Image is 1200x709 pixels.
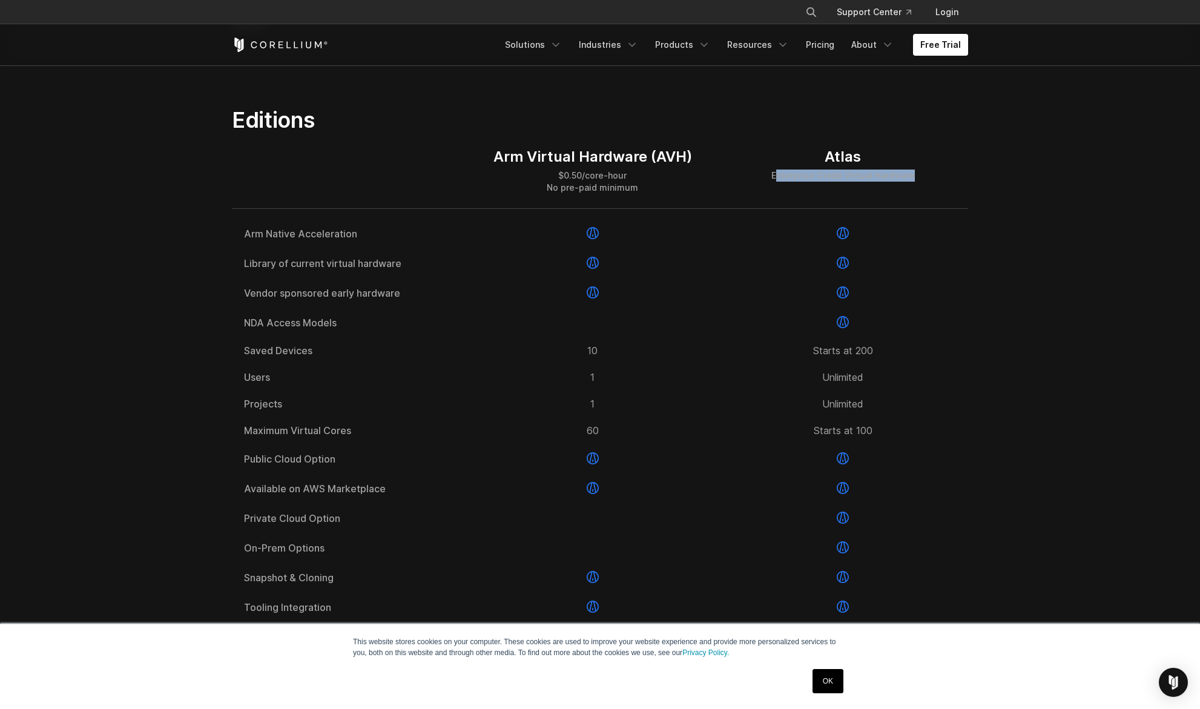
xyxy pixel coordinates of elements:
a: Solutions [498,34,569,56]
div: $0.50/core-hour No pre-paid minimum [493,170,692,194]
a: Free Trial [913,34,968,56]
span: Public Cloud Option [244,454,455,464]
a: Support Center [827,1,921,23]
span: Unlimited [822,372,863,382]
span: Library of current virtual hardware [244,259,455,268]
span: Starts at 100 [814,426,872,435]
span: Snapshot & Cloning [244,573,455,582]
span: Projects [244,399,455,409]
span: 1 [590,399,595,409]
button: Search [800,1,822,23]
span: Starts at 200 [813,346,873,355]
div: Arm Virtual Hardware (AVH) [493,148,692,166]
a: Products [648,34,717,56]
span: 60 [587,426,599,435]
a: Privacy Policy. [682,648,729,657]
div: Navigation Menu [498,34,968,56]
a: Login [926,1,968,23]
span: On-Prem Options [244,543,455,553]
div: Navigation Menu [791,1,968,23]
p: This website stores cookies on your computer. These cookies are used to improve your website expe... [353,636,847,658]
a: Corellium Home [232,38,328,52]
a: Pricing [799,34,842,56]
a: OK [813,669,843,693]
div: Enterprise Grade Virtual Hardware [771,170,915,182]
a: Industries [572,34,645,56]
span: 1 [590,372,595,382]
a: Resources [720,34,796,56]
span: NDA Access Models [244,318,455,328]
span: Tooling Integration [244,602,455,612]
span: 10 [587,346,598,355]
a: Available on AWS Marketplace [244,484,455,493]
span: Vendor sponsored early hardware [244,288,455,298]
span: Saved Devices [244,346,455,355]
a: Users [244,372,455,382]
div: Open Intercom Messenger [1159,668,1188,697]
a: Maximum Virtual Cores [244,426,455,435]
a: About [844,34,901,56]
div: Atlas [771,148,915,166]
a: Private Cloud Option [244,513,455,523]
span: Unlimited [822,399,863,409]
h2: Editions [232,107,714,133]
span: Arm Native Acceleration [244,229,455,239]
